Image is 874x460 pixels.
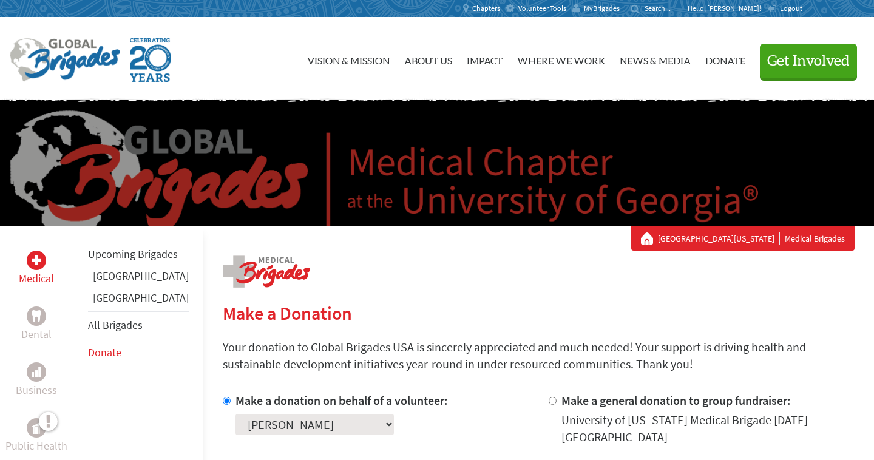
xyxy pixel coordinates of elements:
li: Donate [88,339,189,366]
img: Business [32,367,41,377]
span: MyBrigades [584,4,620,13]
img: logo-medical.png [223,255,310,288]
span: Logout [780,4,802,13]
a: [GEOGRAPHIC_DATA] [93,269,189,283]
a: DentalDental [21,306,52,343]
div: University of [US_STATE] Medical Brigade [DATE] [GEOGRAPHIC_DATA] [561,411,855,445]
li: Upcoming Brigades [88,241,189,268]
a: All Brigades [88,318,143,332]
p: Dental [21,326,52,343]
div: Public Health [27,418,46,438]
input: Search... [645,4,679,13]
span: Volunteer Tools [518,4,566,13]
span: Get Involved [767,54,850,69]
div: Medical Brigades [641,232,845,245]
img: Dental [32,310,41,322]
button: Get Involved [760,44,857,78]
a: [GEOGRAPHIC_DATA][US_STATE] [658,232,780,245]
h2: Make a Donation [223,302,855,324]
label: Make a general donation to group fundraiser: [561,393,791,408]
p: Public Health [5,438,67,455]
a: Donate [705,27,745,90]
label: Make a donation on behalf of a volunteer: [235,393,448,408]
img: Global Brigades Logo [10,38,120,82]
a: About Us [404,27,452,90]
a: News & Media [620,27,691,90]
a: Logout [767,4,802,13]
li: All Brigades [88,311,189,339]
img: Global Brigades Celebrating 20 Years [130,38,171,82]
a: MedicalMedical [19,251,54,287]
a: Public HealthPublic Health [5,418,67,455]
a: Vision & Mission [307,27,390,90]
span: Chapters [472,4,500,13]
div: Business [27,362,46,382]
img: Medical [32,255,41,265]
img: Public Health [32,422,41,434]
p: Hello, [PERSON_NAME]! [688,4,767,13]
p: Medical [19,270,54,287]
a: Upcoming Brigades [88,247,178,261]
div: Medical [27,251,46,270]
a: Where We Work [517,27,605,90]
a: BusinessBusiness [16,362,57,399]
li: Guatemala [88,289,189,311]
a: Donate [88,345,121,359]
p: Business [16,382,57,399]
li: Ghana [88,268,189,289]
div: Dental [27,306,46,326]
a: Impact [467,27,503,90]
a: [GEOGRAPHIC_DATA] [93,291,189,305]
p: Your donation to Global Brigades USA is sincerely appreciated and much needed! Your support is dr... [223,339,855,373]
